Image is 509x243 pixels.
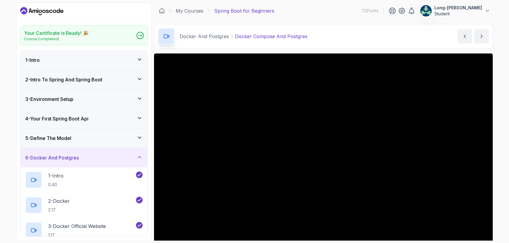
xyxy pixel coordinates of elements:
[25,76,102,83] h3: 2 - Intro To Spring And Spring Boot
[420,5,490,17] button: user profile imageLong-[PERSON_NAME]Student
[25,96,73,103] h3: 3 - Environment Setup
[458,29,472,44] button: previous content
[25,154,79,161] h3: 6 - Docker And Postgres
[20,90,147,109] button: 3-Environment Setup
[180,33,229,40] p: Docker And Postgres
[434,5,482,11] p: Long-[PERSON_NAME]
[48,223,106,230] p: 3 - Docker Official Website
[20,26,148,45] a: Your Certificate is Ready! 🎉Course Completed!
[176,7,203,14] a: My Courses
[25,222,143,239] button: 3-Docker Official Website1:17
[48,207,70,213] p: 2:17
[214,7,274,14] p: Spring Boot for Beginners
[20,70,147,89] button: 2-Intro To Spring And Spring Boot
[24,29,89,37] h2: Your Certificate is Ready! 🎉
[159,8,165,14] a: Dashboard
[48,172,63,179] p: 1 - Intro
[20,148,147,167] button: 6-Docker And Postgres
[20,50,147,70] button: 1-Intro
[48,197,70,205] p: 2 - Docker
[48,182,63,188] p: 0:40
[20,129,147,148] button: 5-Define The Model
[434,11,482,17] p: Student
[25,135,71,142] h3: 5 - Define The Model
[25,56,40,64] h3: 1 - Intro
[20,109,147,128] button: 4-Your First Spring Boot Api
[48,232,106,238] p: 1:17
[25,115,88,122] h3: 4 - Your First Spring Boot Api
[25,172,143,188] button: 1-Intro0:40
[235,33,307,40] p: Docker Compose And Postgres
[474,29,489,44] button: next content
[362,8,379,14] p: 72 Points
[25,197,143,214] button: 2-Docker2:17
[420,5,432,17] img: user profile image
[24,37,89,41] p: Course Completed!
[20,6,63,16] a: Dashboard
